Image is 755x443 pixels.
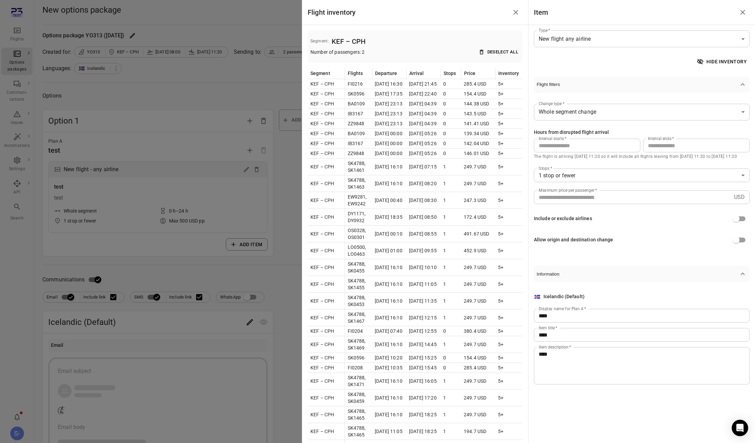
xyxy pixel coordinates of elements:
[539,325,558,331] label: Item title
[534,215,592,223] div: Include or exclude airlines
[534,129,609,136] div: Hours from disrupted flight arrival
[732,420,748,436] div: Open Intercom Messenger
[736,5,750,19] button: Close drawer
[539,35,739,43] span: New flight any airline
[695,55,750,68] button: Hide inventory
[539,27,550,33] label: Type
[539,306,586,312] label: Display name for Plan A
[534,76,750,93] button: Flight filters
[539,136,566,141] label: Interval starts
[537,271,739,277] span: Information
[534,282,750,395] div: Flight filters
[648,136,674,141] label: Interval ends
[534,153,750,160] p: The flight is arriving [DATE] 11:20 so it will include all flights leaving from [DATE] 11:20 to [...
[534,236,613,244] div: Allow origin and destination change
[534,266,750,282] button: Information
[534,93,750,258] div: Flight filters
[539,108,739,116] span: Whole segment change
[539,344,571,350] label: Item description
[537,82,739,87] span: Flight filters
[534,7,548,18] h1: Item
[543,293,585,301] div: Icelandic (Default)
[534,168,750,182] div: 1 stop or fewer
[539,101,564,106] label: Change type
[539,187,597,193] label: Maximum price per passenger
[539,165,552,171] label: Stops
[734,193,745,201] p: USD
